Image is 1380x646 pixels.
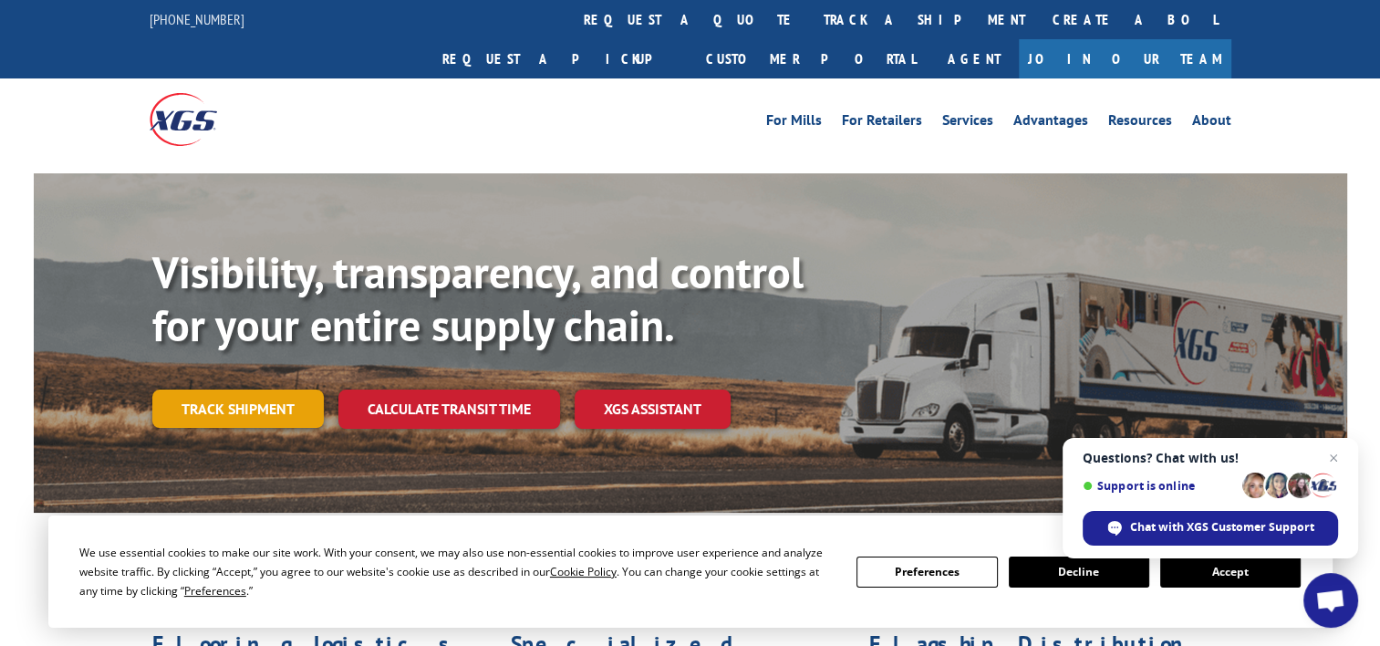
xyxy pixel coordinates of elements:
[1303,573,1358,628] a: Open chat
[1083,451,1338,465] span: Questions? Chat with us!
[429,39,692,78] a: Request a pickup
[150,10,244,28] a: [PHONE_NUMBER]
[1013,113,1088,133] a: Advantages
[184,583,246,599] span: Preferences
[692,39,929,78] a: Customer Portal
[48,516,1333,628] div: Cookie Consent Prompt
[1083,479,1236,493] span: Support is online
[1019,39,1231,78] a: Join Our Team
[856,557,997,588] button: Preferences
[1130,519,1314,536] span: Chat with XGS Customer Support
[1160,557,1301,588] button: Accept
[766,113,822,133] a: For Mills
[929,39,1019,78] a: Agent
[152,244,804,353] b: Visibility, transparency, and control for your entire supply chain.
[550,564,617,579] span: Cookie Policy
[575,390,731,429] a: XGS ASSISTANT
[842,113,922,133] a: For Retailers
[79,543,835,600] div: We use essential cookies to make our site work. With your consent, we may also use non-essential ...
[338,390,560,429] a: Calculate transit time
[1192,113,1231,133] a: About
[1083,511,1338,546] span: Chat with XGS Customer Support
[1108,113,1172,133] a: Resources
[942,113,993,133] a: Services
[1009,557,1149,588] button: Decline
[152,390,324,428] a: Track shipment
